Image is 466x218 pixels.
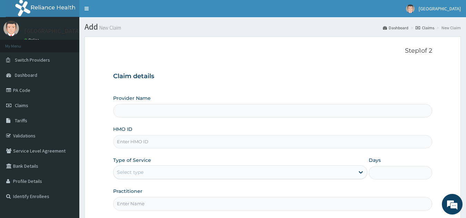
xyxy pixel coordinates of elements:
h3: Claim details [113,73,433,80]
h1: Add [85,22,461,31]
label: Practitioner [113,188,142,195]
a: Dashboard [383,25,408,31]
label: Provider Name [113,95,151,102]
span: Dashboard [15,72,37,78]
p: [GEOGRAPHIC_DATA] [24,28,81,34]
label: HMO ID [113,126,132,133]
a: Claims [416,25,434,31]
p: Step 1 of 2 [113,47,433,55]
span: [GEOGRAPHIC_DATA] [419,6,461,12]
label: Days [369,157,381,164]
span: Claims [15,102,28,108]
small: New Claim [98,25,121,30]
img: User Image [3,21,19,36]
img: User Image [406,4,415,13]
span: Switch Providers [15,57,50,63]
label: Type of Service [113,157,151,164]
span: Tariffs [15,117,27,124]
input: Enter HMO ID [113,135,433,148]
a: Online [24,38,41,42]
li: New Claim [435,25,461,31]
input: Enter Name [113,197,433,210]
div: Select type [117,169,143,176]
